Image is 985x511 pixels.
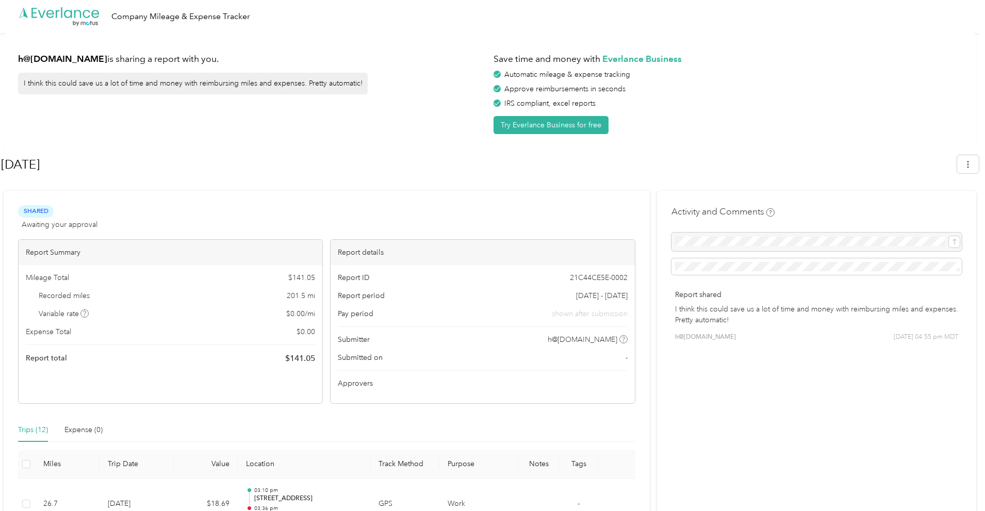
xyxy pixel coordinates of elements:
div: Trips (12) [18,424,48,436]
span: $ 0.00 [297,326,315,337]
span: Submitter [338,334,370,345]
span: h@[DOMAIN_NAME] [675,333,736,342]
th: Value [174,450,238,479]
h4: Activity and Comments [671,205,775,218]
span: Report period [338,290,385,301]
h1: Aug 2025 [1,152,950,177]
h1: is sharing a report with you. [18,53,486,65]
span: 21C44CE5E-0002 [570,272,628,283]
th: Location [238,450,370,479]
span: [DATE] - [DATE] [576,290,628,301]
span: Expense Total [26,326,71,337]
span: IRS compliant, excel reports [504,99,596,108]
span: Recorded miles [39,290,90,301]
div: Report Summary [19,240,322,265]
p: Report shared [675,289,958,300]
div: Expense (0) [64,424,103,436]
div: Company Mileage & Expense Tracker [111,10,250,23]
th: Tags [559,450,599,479]
th: Track Method [370,450,439,479]
span: shown after submission [552,308,628,319]
p: [STREET_ADDRESS] [254,494,362,503]
div: Report details [331,240,634,265]
span: Shared [18,205,54,217]
th: Notes [519,450,559,479]
p: 03:10 pm [254,487,362,494]
span: Report total [26,353,67,364]
span: [DATE] 04:55 pm MDT [894,333,958,342]
span: Automatic mileage & expense tracking [504,70,630,79]
th: Trip Date [100,450,174,479]
h1: Save time and money with [494,53,962,65]
span: $ 141.05 [288,272,315,283]
button: Try Everlance Business for free [494,116,609,134]
span: Report ID [338,272,370,283]
div: I think this could save us a lot of time and money with reimbursing miles and expenses. Pretty au... [18,73,368,94]
span: h@[DOMAIN_NAME] [548,334,617,345]
span: Approve reimbursements in seconds [504,85,626,93]
th: Miles [35,450,100,479]
span: $ 0.00 / mi [286,308,315,319]
span: - [578,499,580,508]
span: Mileage Total [26,272,69,283]
p: I think this could save us a lot of time and money with reimbursing miles and expenses. Pretty au... [675,304,958,325]
span: Variable rate [39,308,89,319]
span: Pay period [338,308,373,319]
span: Submitted on [338,352,383,363]
strong: Everlance Business [602,53,682,64]
span: $ 141.05 [285,352,315,365]
th: Purpose [439,450,519,479]
strong: h@[DOMAIN_NAME] [18,53,107,64]
span: Awaiting your approval [22,219,97,230]
span: 201.5 mi [287,290,315,301]
span: Approvers [338,378,373,389]
span: - [626,352,628,363]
